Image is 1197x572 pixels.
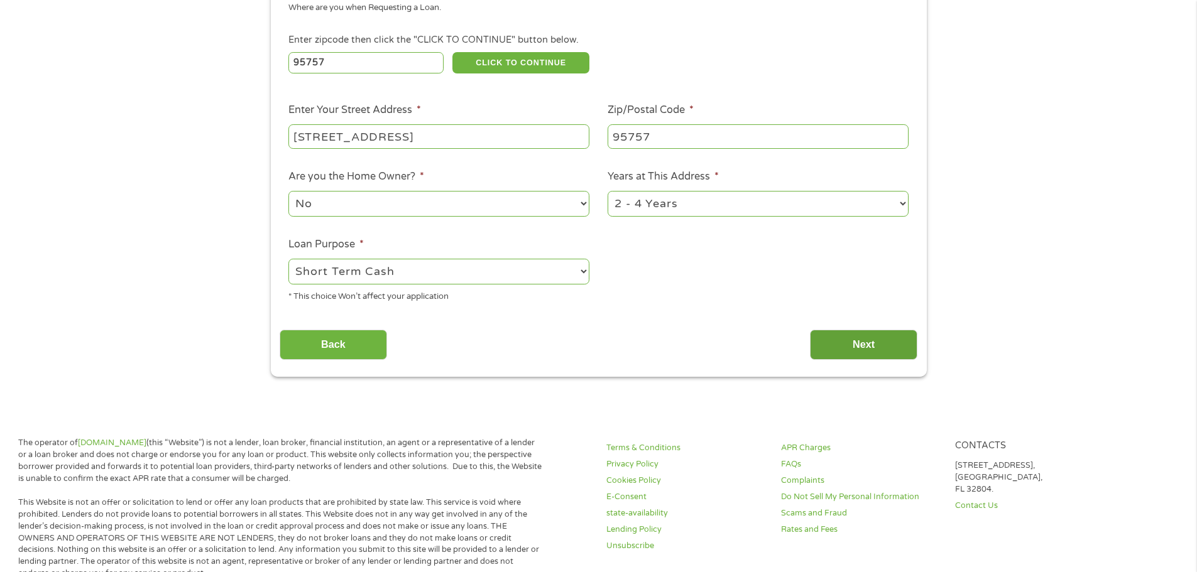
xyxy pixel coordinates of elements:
[288,170,424,183] label: Are you the Home Owner?
[606,458,766,470] a: Privacy Policy
[781,475,941,487] a: Complaints
[955,460,1115,495] p: [STREET_ADDRESS], [GEOGRAPHIC_DATA], FL 32804.
[608,104,694,117] label: Zip/Postal Code
[606,540,766,552] a: Unsubscribe
[288,2,899,14] div: Where are you when Requesting a Loan.
[18,437,542,485] p: The operator of (this “Website”) is not a lender, loan broker, financial institution, an agent or...
[955,440,1115,452] h4: Contacts
[810,330,917,360] input: Next
[606,442,766,454] a: Terms & Conditions
[781,491,941,503] a: Do Not Sell My Personal Information
[78,438,146,448] a: [DOMAIN_NAME]
[608,170,719,183] label: Years at This Address
[288,124,589,148] input: 1 Main Street
[606,491,766,503] a: E-Consent
[781,507,941,519] a: Scams and Fraud
[288,52,444,73] input: Enter Zipcode (e.g 01510)
[781,442,941,454] a: APR Charges
[781,524,941,536] a: Rates and Fees
[288,104,421,117] label: Enter Your Street Address
[606,475,766,487] a: Cookies Policy
[781,458,941,470] a: FAQs
[606,524,766,536] a: Lending Policy
[280,330,387,360] input: Back
[606,507,766,519] a: state-availability
[452,52,589,73] button: CLICK TO CONTINUE
[955,500,1115,512] a: Contact Us
[288,238,364,251] label: Loan Purpose
[288,286,589,303] div: * This choice Won’t affect your application
[288,33,908,47] div: Enter zipcode then click the "CLICK TO CONTINUE" button below.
